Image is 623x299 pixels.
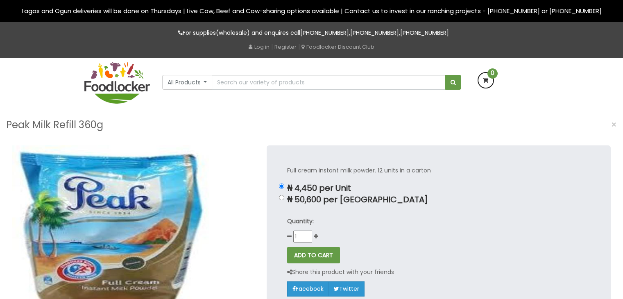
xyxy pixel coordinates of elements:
[162,75,213,90] button: All Products
[274,43,297,51] a: Register
[607,116,621,133] button: Close
[287,217,314,225] strong: Quantity:
[301,43,374,51] a: Foodlocker Discount Club
[249,43,270,51] a: Log in
[300,29,349,37] a: [PHONE_NUMBER]
[298,43,300,51] span: |
[287,247,340,263] button: ADD TO CART
[287,183,590,193] p: ₦ 4,450 per Unit
[287,166,590,175] p: Full cream instant milk powder. 12 units in a carton
[287,195,590,204] p: ₦ 50,600 per [GEOGRAPHIC_DATA]
[328,281,365,296] a: Twitter
[400,29,449,37] a: [PHONE_NUMBER]
[84,62,150,104] img: FoodLocker
[350,29,399,37] a: [PHONE_NUMBER]
[212,75,445,90] input: Search our variety of products
[611,119,617,131] span: ×
[279,195,284,200] input: ₦ 50,600 per [GEOGRAPHIC_DATA]
[22,7,602,15] span: Lagos and Ogun deliveries will be done on Thursdays | Live Cow, Beef and Cow-sharing options avai...
[84,28,539,38] p: For supplies(wholesale) and enquires call , ,
[287,267,394,277] p: Share this product with your friends
[487,68,498,79] span: 0
[271,43,273,51] span: |
[279,183,284,189] input: ₦ 4,450 per Unit
[287,281,329,296] a: Facebook
[6,117,103,133] h3: Peak Milk Refill 360g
